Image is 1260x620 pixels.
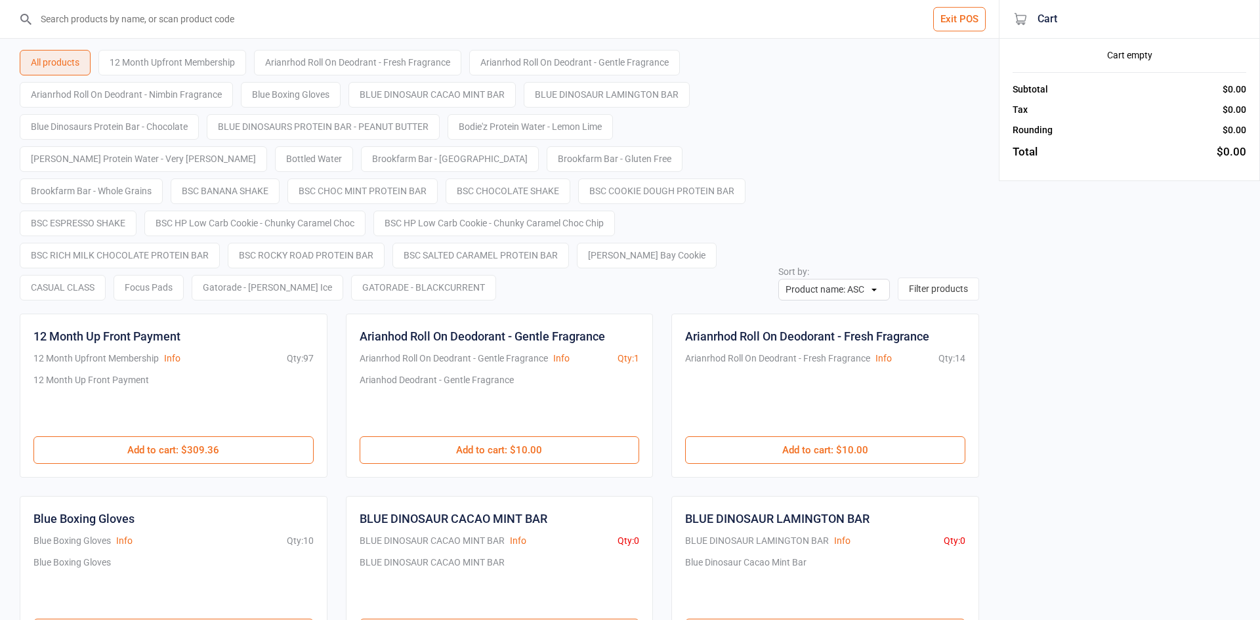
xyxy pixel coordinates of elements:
div: Focus Pads [114,275,184,300]
div: GATORADE - BLACKCURRENT [351,275,496,300]
div: Arianhod Roll On Deodorant - Gentle Fragrance [360,327,605,345]
div: BLUE DINOSAUR CACAO MINT BAR [360,510,547,527]
div: Rounding [1013,123,1053,137]
div: BSC ESPRESSO SHAKE [20,211,136,236]
div: Qty: 10 [287,534,314,548]
div: Blue Boxing Gloves [241,82,341,108]
div: BSC SALTED CARAMEL PROTEIN BAR [392,243,569,268]
div: Arianhod Deodrant - Gentle Fragrance [360,373,514,423]
div: Qty: 0 [618,534,639,548]
div: $0.00 [1223,123,1246,137]
div: Qty: 1 [618,352,639,365]
button: Exit POS [933,7,986,31]
div: Blue Boxing Gloves [33,510,135,527]
button: Info [834,534,850,548]
div: BLUE DINOSAUR CACAO MINT BAR [360,556,505,606]
button: Info [553,352,570,365]
div: Tax [1013,103,1028,117]
button: Add to cart: $10.00 [360,436,640,464]
button: Add to cart: $10.00 [685,436,965,464]
div: 12 Month Up Front Payment [33,327,180,345]
div: Bottled Water [275,146,353,172]
div: [PERSON_NAME] Protein Water - Very [PERSON_NAME] [20,146,267,172]
div: $0.00 [1217,144,1246,161]
div: All products [20,50,91,75]
div: BSC BANANA SHAKE [171,178,280,204]
div: 12 Month Upfront Membership [98,50,246,75]
button: Add to cart: $309.36 [33,436,314,464]
div: Total [1013,144,1038,161]
div: Blue Dinosaurs Protein Bar - Chocolate [20,114,199,140]
div: Arianrhod Roll On Deodrant - Nimbin Fragrance [20,82,233,108]
div: BLUE DINOSAURS PROTEIN BAR - PEANUT BUTTER [207,114,440,140]
div: BSC CHOC MINT PROTEIN BAR [287,178,438,204]
button: Filter products [898,278,979,300]
div: CASUAL CLASS [20,275,106,300]
div: Blue Dinosaur Cacao Mint Bar [685,556,807,606]
div: BSC RICH MILK CHOCOLATE PROTEIN BAR [20,243,220,268]
div: Cart empty [1013,49,1246,62]
label: Sort by: [778,266,809,277]
div: [PERSON_NAME] Bay Cookie [577,243,717,268]
div: BLUE DINOSAUR CACAO MINT BAR [360,534,505,548]
div: Gatorade - [PERSON_NAME] Ice [192,275,343,300]
div: BSC ROCKY ROAD PROTEIN BAR [228,243,385,268]
button: Info [875,352,892,365]
div: Qty: 97 [287,352,314,365]
div: Arianrhod Roll On Deodorant - Fresh Fragrance [685,327,929,345]
div: Subtotal [1013,83,1048,96]
div: BSC HP Low Carb Cookie - Chunky Caramel Choc [144,211,366,236]
div: Blue Boxing Gloves [33,556,111,606]
div: Brookfarm Bar - Whole Grains [20,178,163,204]
div: BLUE DINOSAUR CACAO MINT BAR [348,82,516,108]
div: Brookfarm Bar - [GEOGRAPHIC_DATA] [361,146,539,172]
div: BSC COOKIE DOUGH PROTEIN BAR [578,178,745,204]
button: Info [164,352,180,365]
div: $0.00 [1223,103,1246,117]
div: Blue Boxing Gloves [33,534,111,548]
div: Arianrhod Roll On Deodrant - Fresh Fragrance [685,352,870,365]
div: BLUE DINOSAUR LAMINGTON BAR [685,534,829,548]
div: Qty: 0 [944,534,965,548]
div: Arianrhod Roll On Deodrant - Fresh Fragrance [254,50,461,75]
div: Qty: 14 [938,352,965,365]
div: BSC HP Low Carb Cookie - Chunky Caramel Choc Chip [373,211,615,236]
div: BLUE DINOSAUR LAMINGTON BAR [524,82,690,108]
button: Info [116,534,133,548]
button: Info [510,534,526,548]
div: BSC CHOCOLATE SHAKE [446,178,570,204]
div: 12 Month Up Front Payment [33,373,149,423]
div: Brookfarm Bar - Gluten Free [547,146,682,172]
div: Bodie'z Protein Water - Lemon Lime [448,114,613,140]
div: BLUE DINOSAUR LAMINGTON BAR [685,510,870,527]
div: Arianrhod Roll On Deodrant - Gentle Fragrance [360,352,548,365]
div: 12 Month Upfront Membership [33,352,159,365]
div: $0.00 [1223,83,1246,96]
div: Arianrhod Roll On Deodrant - Gentle Fragrance [469,50,680,75]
